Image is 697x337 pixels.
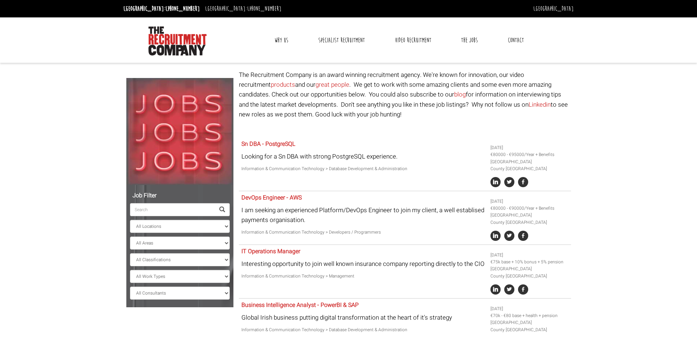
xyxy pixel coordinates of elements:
p: Information & Communication Technology > Database Development & Administration [241,326,485,333]
a: Contact [502,31,529,49]
p: I am seeking an experienced Platform/DevOps Engineer to join my client, a well establised payment... [241,205,485,225]
a: blog [454,90,466,99]
li: €80000 - €90000/Year + Benefits [490,205,568,212]
a: Specialist Recruitment [313,31,370,49]
a: Business Intelligence Analyst - PowerBI & SAP [241,301,359,309]
li: [GEOGRAPHIC_DATA] County [GEOGRAPHIC_DATA] [490,212,568,226]
a: [GEOGRAPHIC_DATA] [533,5,574,13]
input: Search [130,203,215,216]
li: [DATE] [490,198,568,205]
li: [DATE] [490,252,568,259]
li: [DATE] [490,305,568,312]
a: Why Us [269,31,294,49]
li: [GEOGRAPHIC_DATA] County [GEOGRAPHIC_DATA] [490,266,568,279]
a: Linkedin [529,100,551,109]
li: [GEOGRAPHIC_DATA]: [122,3,201,15]
a: [PHONE_NUMBER] [166,5,200,13]
h5: Job Filter [130,193,230,199]
p: Information & Communication Technology > Management [241,273,485,280]
a: Sn DBA - PostgreSQL [241,140,295,148]
a: Video Recruitment [390,31,437,49]
a: DevOps Engineer - AWS [241,193,302,202]
a: great people [315,80,349,89]
p: Global Irish business putting digital transformation at the heart of it's strategy [241,313,485,322]
li: [GEOGRAPHIC_DATA] County [GEOGRAPHIC_DATA] [490,319,568,333]
p: Interesting opportunity to join well known insurance company reporting directly to the CIO [241,259,485,269]
li: €75k base + 10% bonus + 5% pension [490,259,568,266]
a: [PHONE_NUMBER] [247,5,281,13]
li: €70k - €80 base + health + pension [490,312,568,319]
a: IT Operations Manager [241,247,300,256]
img: The Recruitment Company [148,26,207,56]
li: [DATE] [490,144,568,151]
a: The Jobs [456,31,483,49]
a: products [271,80,295,89]
p: Information & Communication Technology > Developers / Programmers [241,229,485,236]
p: The Recruitment Company is an award winning recruitment agency. We're known for innovation, our v... [239,70,571,119]
img: Jobs, Jobs, Jobs [126,78,233,185]
li: [GEOGRAPHIC_DATA]: [203,3,283,15]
